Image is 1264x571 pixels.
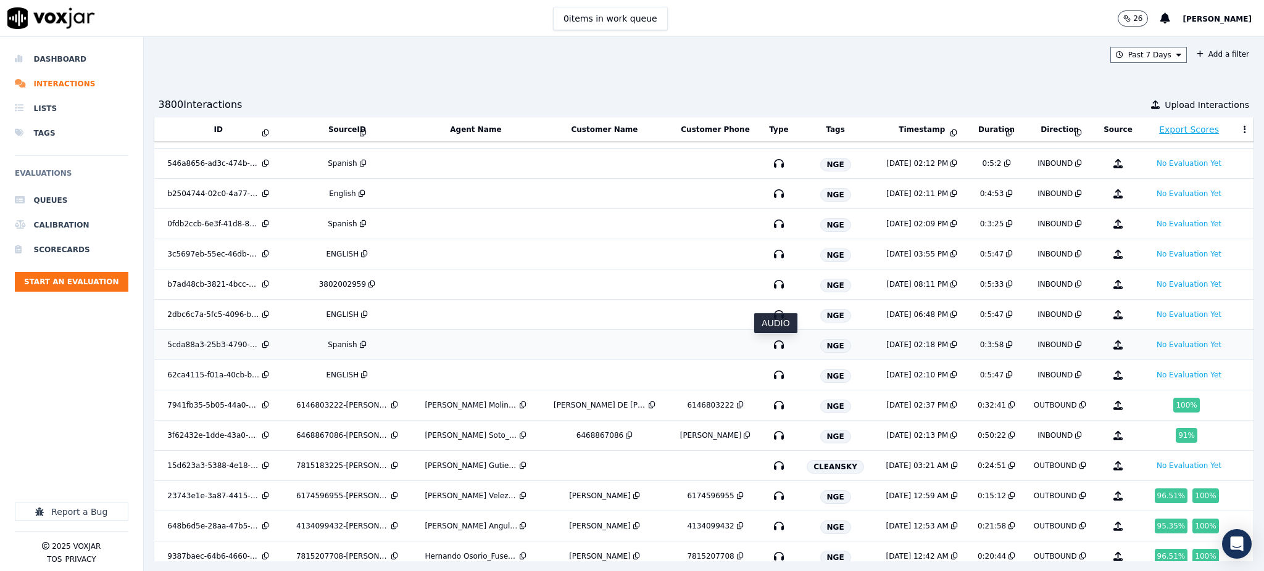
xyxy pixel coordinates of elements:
[167,189,260,199] div: b2504744-02c0-4a77-b08e-69931a0be654
[1192,488,1218,503] div: 100 %
[687,491,734,501] div: 6174596955
[47,554,62,564] button: TOS
[1183,11,1264,26] button: [PERSON_NAME]
[1152,186,1226,201] button: No Evaluation Yet
[1152,458,1226,473] button: No Evaluation Yet
[980,189,1004,199] div: 0:4:53
[1192,519,1218,533] div: 100 %
[15,237,128,262] a: Scorecards
[167,430,260,440] div: 3f62432e-1dde-43a0-b776-54b013f54c31
[820,551,851,564] span: NGE
[886,430,948,440] div: [DATE] 02:13 PM
[15,272,128,292] button: Start an Evaluation
[886,551,949,561] div: [DATE] 12:42 AM
[899,125,945,134] button: Timestamp
[329,189,355,199] div: English
[569,551,631,561] div: [PERSON_NAME]
[980,310,1004,319] div: 0:5:47
[886,219,948,229] div: [DATE] 02:09 PM
[687,400,734,410] div: 6146803222
[820,430,851,443] span: NGE
[167,279,260,289] div: b7ad48cb-3821-4bcc-8ab1-87217aa3effa
[65,554,96,564] button: Privacy
[820,218,851,232] span: NGE
[296,521,389,531] div: 4134099432-[PERSON_NAME] all.mp3
[319,279,366,289] div: 3802002959
[1173,398,1199,413] div: 100 %
[1133,14,1142,23] p: 26
[167,158,260,168] div: 546a8656-ad3c-474b-a3c8-bc517e48b23f
[820,188,851,202] span: NGE
[1034,400,1077,410] div: OUTBOUND
[687,551,734,561] div: 7815207708
[680,430,742,440] div: [PERSON_NAME]
[425,400,517,410] div: [PERSON_NAME] Molina_Fuse3103_NGE
[328,158,357,168] div: Spanish
[553,7,668,30] button: 0items in work queue
[886,310,948,319] div: [DATE] 06:48 PM
[15,121,128,146] li: Tags
[1034,551,1077,561] div: OUTBOUND
[1152,307,1226,322] button: No Evaluation Yet
[425,461,517,470] div: [PERSON_NAME] Gutierrez_l27837_CLEANSKY
[15,47,128,72] li: Dashboard
[886,158,948,168] div: [DATE] 02:12 PM
[1152,247,1226,261] button: No Evaluation Yet
[167,551,260,561] div: 9387baec-64b6-4660-8b3d-9696f9965b56
[886,521,949,531] div: [DATE] 12:53 AM
[886,279,948,289] div: [DATE] 08:11 PM
[1118,10,1148,27] button: 26
[1037,279,1073,289] div: INBOUND
[296,491,389,501] div: 6174596955-[PERSON_NAME] 2 all.mp3
[1152,216,1226,231] button: No Evaluation Yet
[820,249,851,262] span: NGE
[326,249,359,259] div: ENGLISH
[1034,461,1077,470] div: OUTBOUND
[978,551,1006,561] div: 0:20:44
[820,490,851,504] span: NGE
[159,97,243,112] div: 3800 Interaction s
[1037,249,1073,259] div: INBOUND
[978,400,1006,410] div: 0:32:41
[425,521,517,531] div: [PERSON_NAME] Angulo_Fuse3002_NGE
[167,219,260,229] div: 0fdb2ccb-6e3f-41d8-8da2-d457ba2d3436
[15,503,128,521] button: Report a Bug
[1155,549,1188,564] div: 96.51 %
[167,340,260,350] div: 5cda88a3-25b3-4790-aa2d-92929e2a90d9
[1037,310,1073,319] div: INBOUND
[571,125,638,134] button: Customer Name
[167,521,260,531] div: 648b6d5e-28aa-47b5-9b57-ea8b8f9cf4b1
[167,249,260,259] div: 3c5697eb-55ec-46db-8e47-5e696517067e
[886,400,948,410] div: [DATE] 02:37 PM
[1155,519,1188,533] div: 95.35 %
[983,158,1002,168] div: 0:5:2
[820,309,851,322] span: NGE
[1183,15,1252,23] span: [PERSON_NAME]
[820,369,851,383] span: NGE
[569,491,631,501] div: [PERSON_NAME]
[1037,340,1073,350] div: INBOUND
[167,400,260,410] div: 7941fb35-5b05-44a0-9205-6b5ce3da44f0
[15,166,128,188] h6: Evaluations
[425,491,517,501] div: [PERSON_NAME] Velez_Fuse3039_NGE
[886,189,948,199] div: [DATE] 02:11 PM
[820,400,851,413] span: NGE
[1041,125,1079,134] button: Direction
[1152,337,1226,352] button: No Evaluation Yet
[978,491,1006,501] div: 0:15:12
[886,491,949,501] div: [DATE] 12:59 AM
[326,370,359,380] div: ENGLISH
[1165,99,1249,111] span: Upload Interactions
[978,461,1006,470] div: 0:24:51
[167,491,260,501] div: 23743e1e-3a87-4415-a201-f2b709883751
[425,551,517,561] div: Hernando Osorio_Fuse3032_NGE
[1152,277,1226,292] button: No Evaluation Yet
[980,219,1004,229] div: 0:3:25
[15,213,128,237] a: Calibration
[296,430,389,440] div: 6468867086-[PERSON_NAME] all.mp3
[326,310,359,319] div: ENGLISH
[1192,549,1218,564] div: 100 %
[886,370,948,380] div: [DATE] 02:10 PM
